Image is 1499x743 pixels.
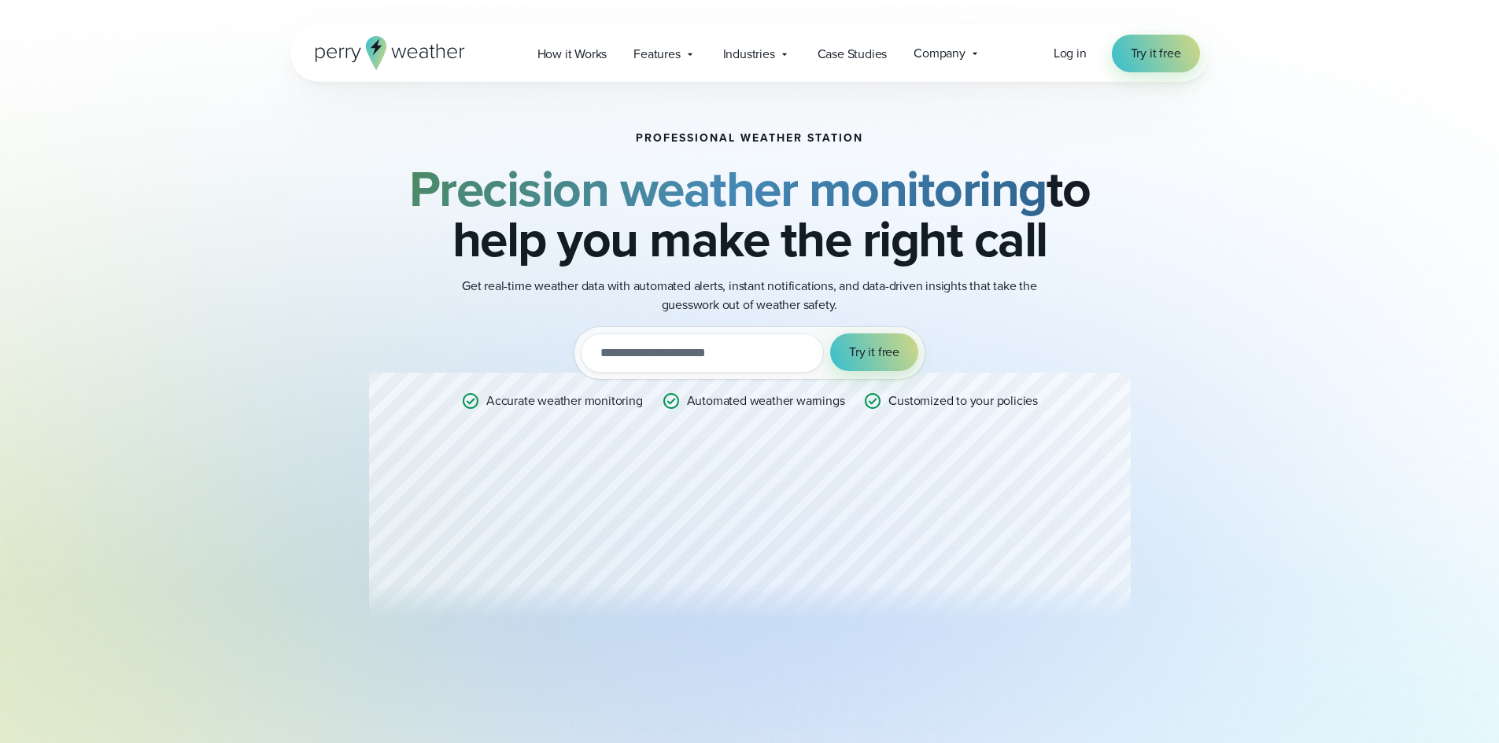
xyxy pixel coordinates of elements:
p: Customized to your policies [888,392,1038,410]
a: Try it free [1112,35,1200,72]
p: Automated weather warnings [687,392,845,410]
span: How it Works [537,45,607,64]
span: Try it free [1131,44,1181,63]
a: Case Studies [804,38,901,70]
p: Accurate weather monitoring [486,392,643,410]
span: Company [914,44,965,63]
span: Try it free [849,343,899,362]
h2: to help you make the right call [369,164,1131,264]
button: Try it free [830,333,918,371]
a: Log in [1054,44,1087,63]
a: How it Works [524,38,621,70]
span: Log in [1054,44,1087,62]
span: Case Studies [818,45,888,64]
span: Features [633,45,680,64]
h1: Professional Weather Station [636,132,863,145]
p: Get real-time weather data with automated alerts, instant notifications, and data-driven insights... [435,277,1065,314]
strong: Precision weather monitoring [409,152,1047,226]
span: Industries [723,45,775,64]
